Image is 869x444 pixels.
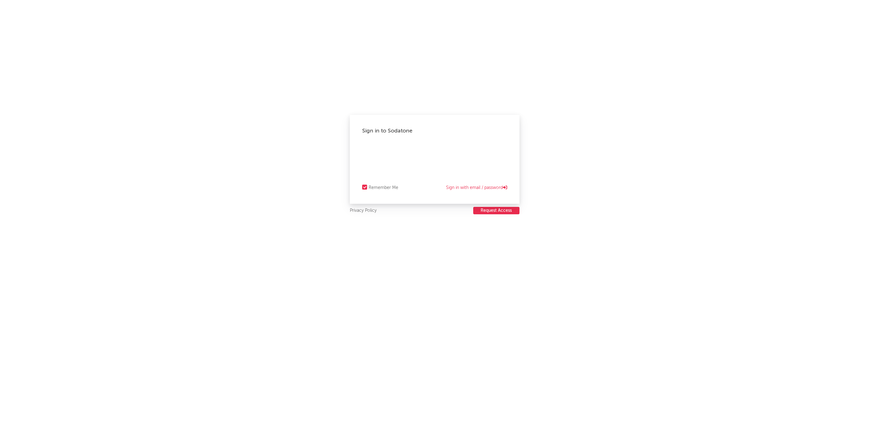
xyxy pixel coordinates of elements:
[446,184,507,191] a: Sign in with email / password
[362,127,507,135] div: Sign in to Sodatone
[350,207,377,215] a: Privacy Policy
[369,184,398,191] div: Remember Me
[473,207,519,214] button: Request Access
[473,207,519,215] a: Request Access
